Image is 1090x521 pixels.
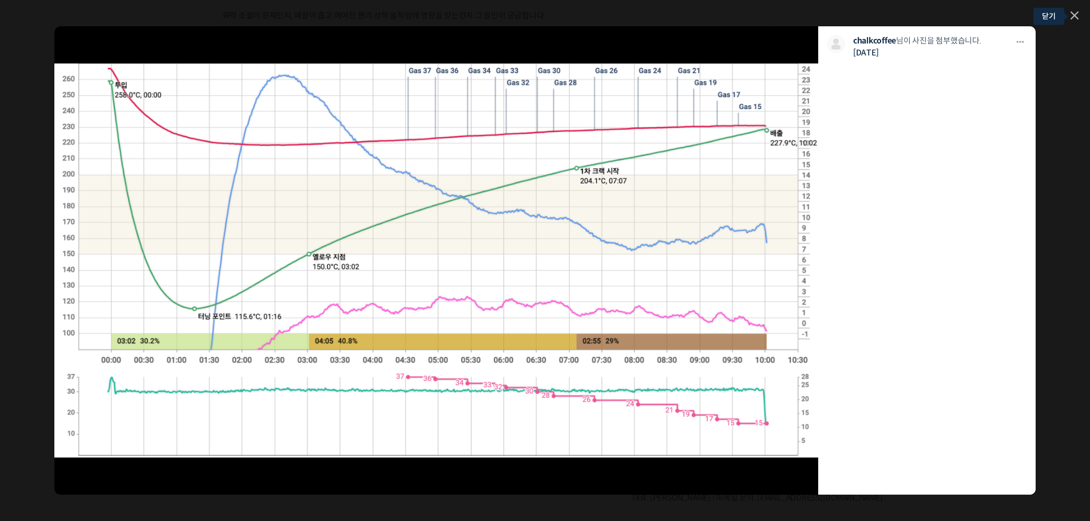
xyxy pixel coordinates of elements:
span: 설정 [177,380,191,389]
a: 홈 [3,363,76,391]
a: 설정 [148,363,220,391]
span: 홈 [36,380,43,389]
a: 대화 [76,363,148,391]
p: 님이 사진을 첨부했습니다. [853,35,1007,47]
a: chalkcoffee [853,35,896,46]
img: 프로필 사진 [827,35,845,53]
a: [DATE] [853,47,879,58]
span: 대화 [105,380,118,389]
